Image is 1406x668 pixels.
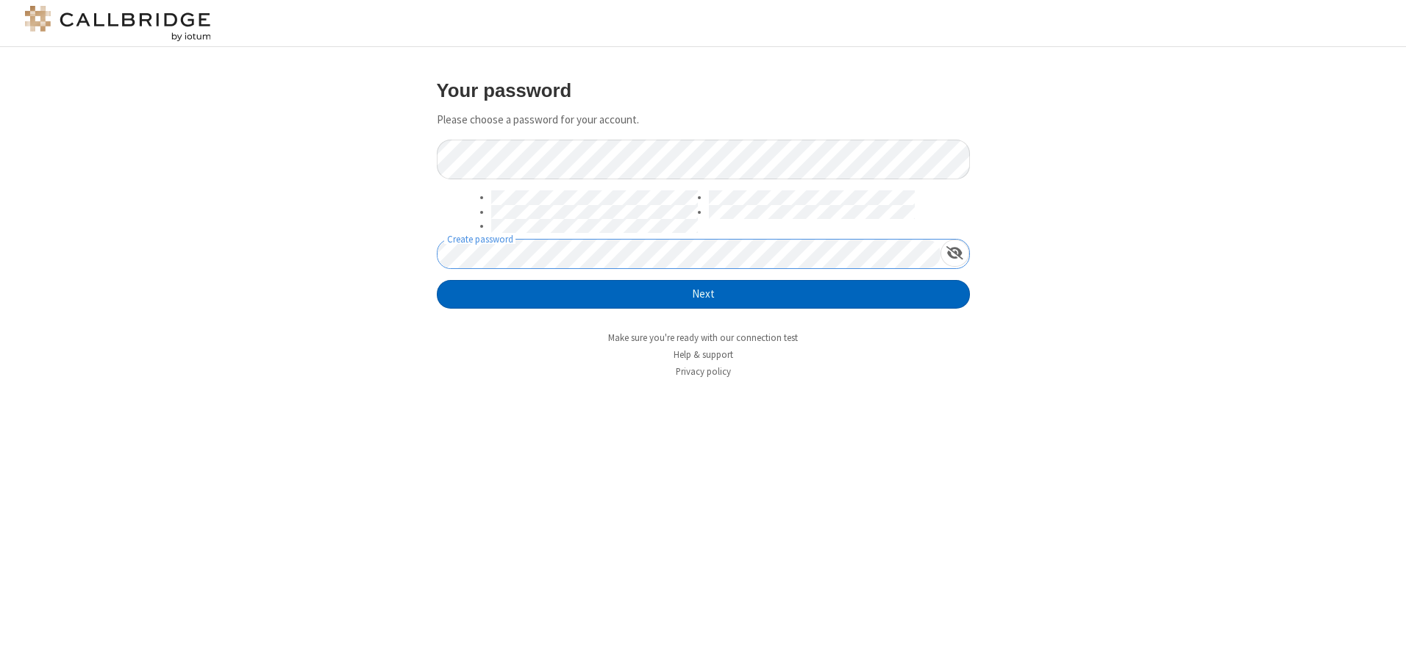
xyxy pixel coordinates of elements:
a: Privacy policy [676,365,731,378]
p: Please choose a password for your account. [437,112,970,129]
div: Show password [941,240,969,267]
h3: Your password [437,80,970,101]
a: Make sure you're ready with our connection test [608,331,798,344]
button: Next [437,280,970,309]
a: Help & support [674,348,733,361]
img: logo@2x.png [22,6,213,41]
input: Create password [438,240,941,268]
